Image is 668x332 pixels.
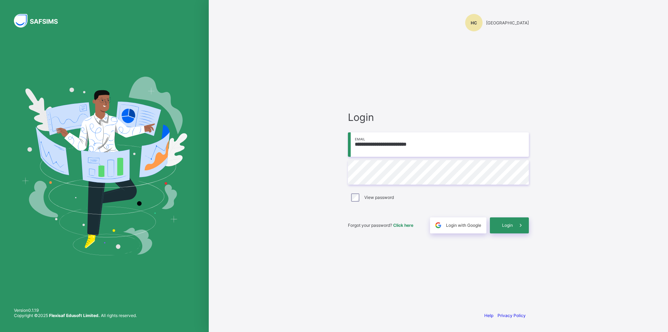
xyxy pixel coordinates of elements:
[446,223,481,228] span: Login with Google
[14,308,137,313] span: Version 0.1.19
[498,313,526,318] a: Privacy Policy
[348,223,413,228] span: Forgot your password?
[471,20,477,25] span: HC
[502,223,513,228] span: Login
[14,313,137,318] span: Copyright © 2025 All rights reserved.
[434,221,442,229] img: google.396cfc9801f0270233282035f929180a.svg
[348,111,529,123] span: Login
[486,20,529,25] span: [GEOGRAPHIC_DATA]
[22,77,187,255] img: Hero Image
[393,223,413,228] a: Click here
[484,313,493,318] a: Help
[364,195,394,200] label: View password
[14,14,66,28] img: SAFSIMS Logo
[49,313,100,318] strong: Flexisaf Edusoft Limited.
